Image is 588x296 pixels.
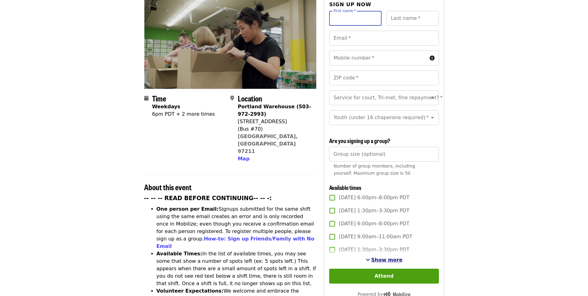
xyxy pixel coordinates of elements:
[329,11,382,26] input: First name
[152,104,180,110] strong: Weekdays
[238,133,298,154] a: [GEOGRAPHIC_DATA], [GEOGRAPHIC_DATA] 97211
[329,2,371,7] span: Sign up now
[144,182,192,192] span: About this event
[157,251,202,257] strong: Available Times:
[329,70,439,85] input: ZIP code
[329,147,439,162] input: [object Object]
[334,9,356,13] label: First name
[157,288,224,294] strong: Volunteer Expectations:
[329,137,390,145] span: Are you signing up a group?
[238,118,312,125] div: [STREET_ADDRESS]
[339,233,412,240] span: [DATE] 9:00am–11:00am PDT
[334,164,415,176] span: Number of group members, including yourself. Maximum group size is 50
[387,11,439,26] input: Last name
[238,156,250,162] span: Map
[157,206,219,212] strong: One person per Email:
[339,207,409,214] span: [DATE] 1:30pm–3:30pm PDT
[157,250,317,287] li: In the list of available times, you may see some that show a number of spots left (ex: 5 spots le...
[430,55,435,61] i: circle-info icon
[238,104,311,117] strong: Portland Warehouse (503-972-2993)
[329,31,439,46] input: Email
[371,257,403,263] span: Show more
[144,95,148,101] i: calendar icon
[339,246,409,253] span: [DATE] 1:30pm–3:30pm PDT
[238,155,250,163] button: Map
[339,220,409,227] span: [DATE] 6:00pm–8:00pm PDT
[339,194,409,201] span: [DATE] 6:00pm–8:00pm PDT
[144,195,272,201] strong: -- -- -- READ BEFORE CONTINUING-- -- -:
[157,205,317,250] li: Signups submitted for the same shift using the same email creates an error and is only recorded o...
[329,51,427,65] input: Mobile number
[329,183,361,191] span: Available times
[238,93,262,104] span: Location
[152,110,215,118] div: 6pm PDT + 2 more times
[238,125,312,133] div: (Bus #70)
[157,236,315,249] a: How-to: Sign up Friends/Family with No Email
[428,113,437,122] button: Open
[366,256,403,264] button: See more timeslots
[329,269,439,284] button: Attend
[152,93,166,104] span: Time
[230,95,234,101] i: map-marker-alt icon
[428,93,437,102] button: Open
